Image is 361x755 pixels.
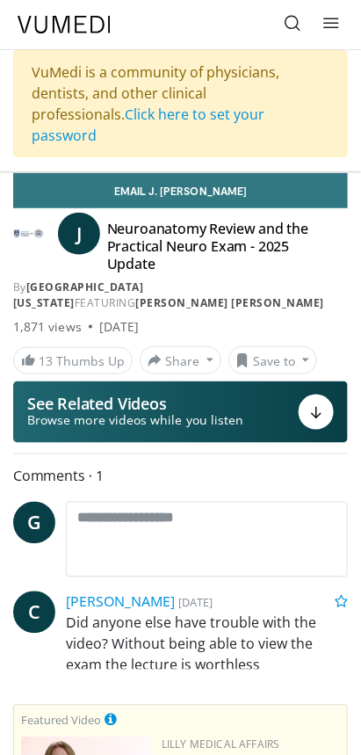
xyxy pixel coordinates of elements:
[13,50,348,157] div: VuMedi is a community of physicians, dentists, and other clinical professionals.
[13,318,82,336] span: 1,871 views
[27,395,243,412] p: See Related Videos
[107,220,341,272] h4: Neuroanatomy Review and the Practical Neuro Exam - 2025 Update
[39,352,53,369] span: 13
[13,381,348,443] button: See Related Videos Browse more videos while you listen
[66,613,348,676] p: Did anyone else have trouble with the video? Without being able to view the exam the lecture is w...
[58,213,100,255] a: J
[13,279,348,311] div: By FEATURING
[32,105,264,145] a: Click here to set your password
[228,346,318,374] button: Save to
[178,595,213,611] small: [DATE]
[136,295,325,310] a: [PERSON_NAME] [PERSON_NAME]
[13,173,348,208] a: Email J. [PERSON_NAME]
[13,220,44,248] img: Medical College of Georgia - Augusta University
[13,465,348,488] span: Comments 1
[13,502,55,544] a: G
[13,347,133,374] a: 13 Thumbs Up
[13,592,55,634] a: C
[21,713,101,729] small: Featured Video
[18,16,111,33] img: VuMedi Logo
[13,279,144,310] a: [GEOGRAPHIC_DATA][US_STATE]
[140,346,221,374] button: Share
[99,318,139,336] div: [DATE]
[66,592,175,612] a: [PERSON_NAME]
[162,737,280,752] a: Lilly Medical Affairs
[27,412,243,430] span: Browse more videos while you listen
